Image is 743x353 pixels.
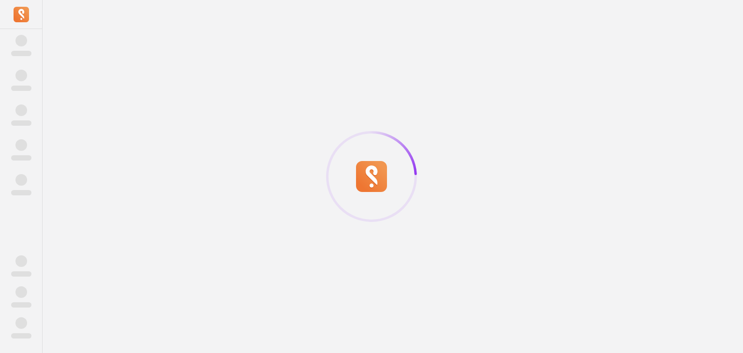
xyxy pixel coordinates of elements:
[11,51,31,56] span: ‌
[15,286,27,298] span: ‌
[11,155,31,161] span: ‌
[11,86,31,91] span: ‌
[15,174,27,186] span: ‌
[11,120,31,126] span: ‌
[15,255,27,267] span: ‌
[15,35,27,46] span: ‌
[15,139,27,151] span: ‌
[11,333,31,338] span: ‌
[15,70,27,81] span: ‌
[15,104,27,116] span: ‌
[15,317,27,329] span: ‌
[11,190,31,195] span: ‌
[11,302,31,308] span: ‌
[11,271,31,277] span: ‌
